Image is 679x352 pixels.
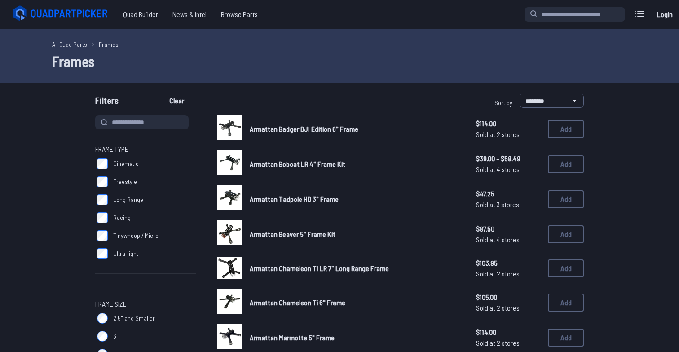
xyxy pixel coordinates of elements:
a: Browse Parts [214,5,265,23]
a: image [217,324,242,352]
a: Login [654,5,675,23]
a: All Quad Parts [52,40,87,49]
span: Sold at 2 stores [476,303,541,313]
span: Sold at 2 stores [476,129,541,140]
span: $39.00 - $58.49 [476,153,541,164]
span: $114.00 [476,327,541,338]
span: Armattan Chameleon TI LR 7" Long Range Frame [250,264,389,272]
span: $114.00 [476,118,541,129]
a: News & Intel [165,5,214,23]
span: Armattan Beaver 5" Frame Kit [250,230,335,238]
a: image [217,289,242,316]
img: image [217,150,242,175]
input: Long Range [97,194,108,205]
span: Sold at 4 stores [476,234,541,245]
a: image [217,220,242,248]
button: Add [548,155,584,173]
select: Sort by [520,94,584,108]
button: Add [548,190,584,208]
span: Sold at 2 stores [476,338,541,348]
span: Armattan Bobcat LR 4" Frame Kit [250,160,345,168]
h1: Frames [52,50,627,72]
a: Armattan Chameleon Ti 6" Frame [250,297,462,308]
input: Racing [97,212,108,223]
span: Ultra-light [113,249,138,258]
a: Armattan Tadpole HD 3" Frame [250,194,462,205]
span: $47.25 [476,188,541,199]
input: 2.5" and Smaller [97,313,108,324]
a: image [217,185,242,213]
a: Armattan Marmotte 5" Frame [250,332,462,343]
input: Freestyle [97,176,108,187]
span: $105.00 [476,292,541,303]
span: 3" [113,332,119,341]
span: Sold at 3 stores [476,199,541,210]
img: image [217,115,242,140]
a: image [217,255,242,281]
img: image [217,289,242,314]
button: Add [548,225,584,243]
a: image [217,150,242,178]
button: Add [548,329,584,347]
span: Frame Size [95,299,127,309]
span: Armattan Badger DJI Edition 6" Frame [250,125,358,133]
span: Armattan Chameleon Ti 6" Frame [250,298,345,307]
img: image [217,324,242,349]
span: Sold at 2 stores [476,268,541,279]
span: Long Range [113,195,143,204]
span: 2.5" and Smaller [113,314,155,323]
a: Frames [99,40,119,49]
img: image [217,185,242,210]
img: image [217,220,242,245]
span: Racing [113,213,131,222]
a: image [217,115,242,143]
button: Add [548,259,584,277]
span: Armattan Marmotte 5" Frame [250,333,335,342]
span: Freestyle [113,177,137,186]
span: $87.50 [476,223,541,234]
span: Cinematic [113,159,139,168]
input: Tinywhoop / Micro [97,230,108,241]
img: image [217,257,242,279]
a: Armattan Beaver 5" Frame Kit [250,229,462,240]
input: Ultra-light [97,248,108,259]
span: Sort by [494,99,512,107]
span: Filters [95,94,119,111]
a: Armattan Badger DJI Edition 6" Frame [250,124,462,134]
input: 3" [97,331,108,342]
button: Clear [162,94,192,108]
button: Add [548,120,584,138]
span: Sold at 4 stores [476,164,541,175]
input: Cinematic [97,158,108,169]
a: Armattan Chameleon TI LR 7" Long Range Frame [250,263,462,274]
a: Armattan Bobcat LR 4" Frame Kit [250,159,462,169]
span: Tinywhoop / Micro [113,231,159,240]
span: $103.95 [476,258,541,268]
a: Quad Builder [116,5,165,23]
span: Frame Type [95,144,128,155]
span: Armattan Tadpole HD 3" Frame [250,195,339,203]
button: Add [548,294,584,312]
